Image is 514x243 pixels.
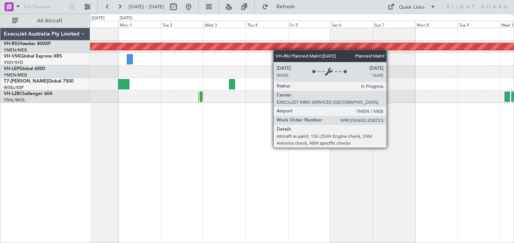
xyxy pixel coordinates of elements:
a: VH-LEPGlobal 6000 [4,67,45,71]
a: YSHL/WOL [4,97,25,103]
a: VH-RIUHawker 800XP [4,42,51,46]
div: Quick Links [399,4,425,11]
span: VH-LEP [4,67,19,71]
span: Refresh [270,4,302,9]
div: [DATE] [92,15,104,22]
span: VH-L2B [4,92,20,96]
span: T7-[PERSON_NAME] [4,79,48,84]
div: Wed 3 [203,21,246,28]
button: Refresh [259,1,304,13]
a: T7-[PERSON_NAME]Global 7500 [4,79,73,84]
div: Sun 7 [373,21,415,28]
div: Thu 4 [246,21,288,28]
a: YMEN/MEB [4,72,27,78]
a: VH-L2BChallenger 604 [4,92,52,96]
div: [DATE] [120,15,132,22]
a: VH-VSKGlobal Express XRS [4,54,62,59]
div: Sun 31 [76,21,118,28]
a: YMEN/MEB [4,47,27,53]
span: [DATE] - [DATE] [129,3,164,10]
div: Mon 8 [415,21,458,28]
div: Mon 1 [118,21,161,28]
span: All Aircraft [20,18,80,23]
div: Fri 5 [288,21,330,28]
div: Tue 9 [458,21,500,28]
button: Quick Links [384,1,440,13]
input: Trip Number [23,1,67,12]
div: Tue 2 [161,21,203,28]
div: Sat 6 [330,21,373,28]
button: All Aircraft [8,15,82,27]
span: VH-VSK [4,54,20,59]
a: YSSY/SYD [4,60,23,65]
span: VH-RIU [4,42,19,46]
a: WSSL/XSP [4,85,24,90]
